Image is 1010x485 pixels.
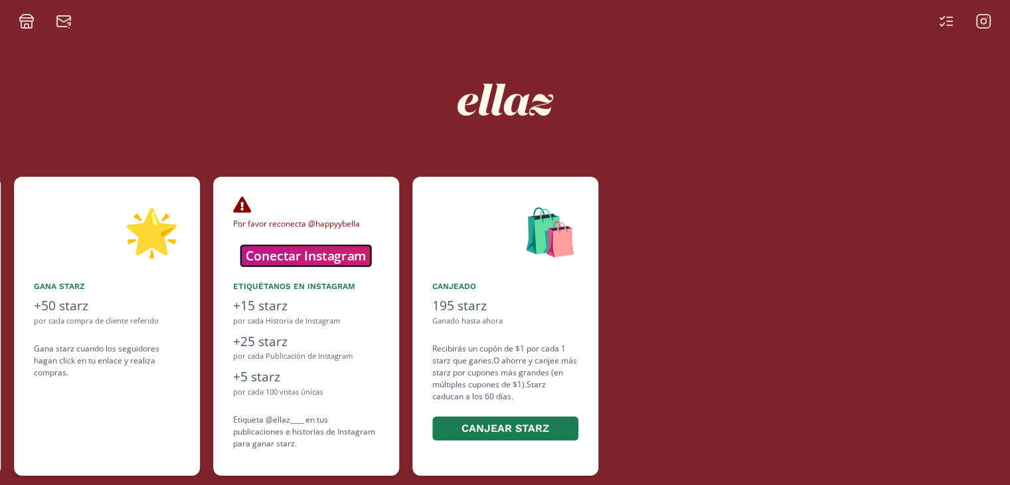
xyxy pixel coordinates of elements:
div: Recibirás un cupón de $1 por cada 1 starz que ganes. O ahorre y canjee más starz por cupones más ... [432,343,578,443]
div: Ganado hasta ahora [432,316,578,327]
div: +25 starz [233,332,379,351]
div: Etiquétanos en Instagram [233,280,379,292]
div: +5 starz [233,367,379,387]
div: +15 starz [233,296,379,316]
div: +50 starz [34,296,180,316]
button: Conectar Instagram [241,245,371,266]
div: por cada 100 vistas únicas [233,387,379,398]
div: 🌟 [34,197,180,264]
div: por cada Historia de Instagram [233,316,379,327]
span: Por favor reconecta @happyybella [233,206,360,229]
div: Etiqueta @ellaz____ en tus publicaciones e historias de Instagram para ganar starz. [233,414,379,450]
div: 195 starz [432,296,578,316]
div: Gana starz [34,280,180,292]
img: nKmKAABZpYV7 [446,40,565,159]
div: por cada compra de cliente referido [34,316,180,327]
button: Canjear starz [432,417,578,441]
div: Canjeado [432,280,578,292]
div: Gana starz cuando los seguidores hagan click en tu enlace y realiza compras . [34,343,180,379]
div: por cada Publicación de Instagram [233,351,379,362]
div: 🛍️ [432,197,578,264]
